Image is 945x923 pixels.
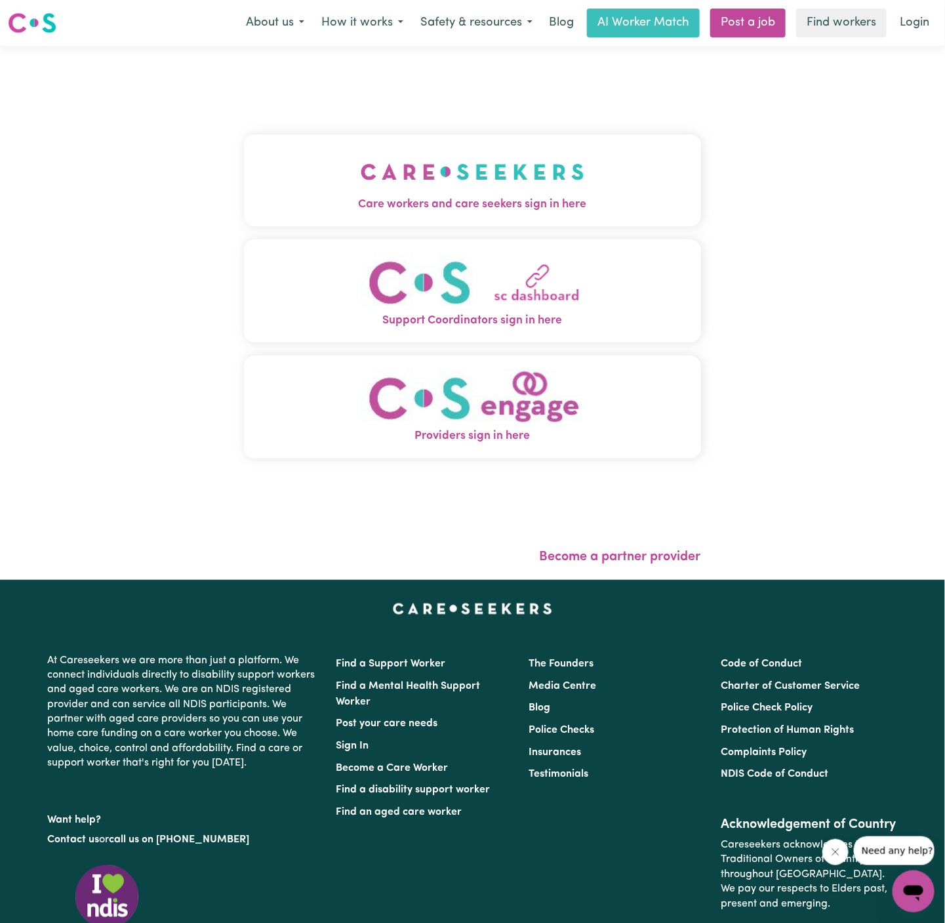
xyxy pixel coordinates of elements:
[854,836,935,865] iframe: Message from company
[244,356,701,459] button: Providers sign in here
[587,9,700,37] a: AI Worker Match
[237,9,313,37] button: About us
[529,725,594,735] a: Police Checks
[244,134,701,226] button: Care workers and care seekers sign in here
[529,703,550,713] a: Blog
[48,834,100,845] a: Contact us
[8,8,56,38] a: Careseekers logo
[796,9,887,37] a: Find workers
[721,725,854,735] a: Protection of Human Rights
[48,808,321,827] p: Want help?
[540,550,701,564] a: Become a partner provider
[721,832,897,916] p: Careseekers acknowledges the Traditional Owners of Country throughout [GEOGRAPHIC_DATA]. We pay o...
[336,741,369,751] a: Sign In
[313,9,412,37] button: How it works
[336,785,491,795] a: Find a disability support worker
[892,9,937,37] a: Login
[412,9,541,37] button: Safety & resources
[541,9,582,37] a: Blog
[529,681,596,691] a: Media Centre
[336,681,481,707] a: Find a Mental Health Support Worker
[529,747,581,758] a: Insurances
[529,769,588,779] a: Testimonials
[48,827,321,852] p: or
[721,769,828,779] a: NDIS Code of Conduct
[8,11,56,35] img: Careseekers logo
[721,659,802,669] a: Code of Conduct
[721,747,807,758] a: Complaints Policy
[336,659,446,669] a: Find a Support Worker
[721,703,813,713] a: Police Check Policy
[710,9,786,37] a: Post a job
[721,681,860,691] a: Charter of Customer Service
[244,196,701,213] span: Care workers and care seekers sign in here
[393,604,552,614] a: Careseekers home page
[336,807,462,817] a: Find an aged care worker
[244,239,701,342] button: Support Coordinators sign in here
[244,312,701,329] span: Support Coordinators sign in here
[721,817,897,832] h2: Acknowledgement of Country
[48,648,321,776] p: At Careseekers we are more than just a platform. We connect individuals directly to disability su...
[893,871,935,913] iframe: Button to launch messaging window
[110,834,250,845] a: call us on [PHONE_NUMBER]
[822,839,849,865] iframe: Close message
[244,428,701,445] span: Providers sign in here
[336,763,449,773] a: Become a Care Worker
[529,659,593,669] a: The Founders
[336,718,438,729] a: Post your care needs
